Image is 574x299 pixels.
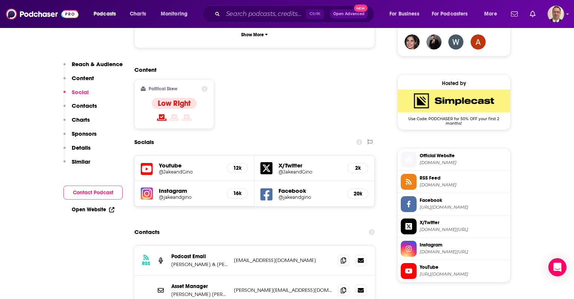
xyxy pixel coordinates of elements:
[508,8,521,20] a: Show notifications dropdown
[420,152,507,159] span: Official Website
[426,34,442,50] img: JohirMia
[141,28,369,42] button: Show More
[420,242,507,248] span: Instagram
[171,283,228,290] p: Asset Manager
[63,60,123,74] button: Reach & Audience
[134,135,154,149] h2: Socials
[527,8,539,20] a: Show notifications dropdown
[279,187,341,194] h5: Facebook
[279,169,341,175] a: @JakeandGino
[161,9,188,19] span: Monitoring
[420,204,507,210] span: https://www.facebook.com/jakeandgino
[354,5,368,12] span: New
[233,165,242,171] h5: 12k
[432,9,468,19] span: For Podcasters
[94,9,116,19] span: Podcasts
[548,6,564,22] img: User Profile
[209,5,382,23] div: Search podcasts, credits, & more...
[63,130,97,144] button: Sponsors
[241,32,264,37] p: Show More
[141,187,153,200] img: iconImage
[420,175,507,181] span: RSS Feed
[72,206,114,213] a: Open Website
[398,80,510,87] div: Hosted by
[548,6,564,22] button: Show profile menu
[72,60,123,68] p: Reach & Audience
[149,86,177,91] h2: Political Skew
[171,291,228,297] p: [PERSON_NAME] [PERSON_NAME]
[134,225,160,239] h2: Contacts
[401,218,507,234] a: X/Twitter[DOMAIN_NAME][URL]
[72,74,94,82] p: Content
[142,260,150,266] h3: RSS
[72,158,90,165] p: Similar
[223,8,306,20] input: Search podcasts, credits, & more...
[420,182,507,188] span: feeds.simplecast.com
[72,130,97,137] p: Sponsors
[548,6,564,22] span: Logged in as PercPodcast
[171,253,228,260] p: Podcast Email
[484,9,497,19] span: More
[306,9,324,19] span: Ctrl K
[159,187,221,194] h5: Instagram
[72,102,97,109] p: Contacts
[398,90,510,112] img: SimpleCast Deal: Use Code: PODCHASER for 50% OFF your first 2 months!
[134,66,369,73] h2: Content
[354,165,362,171] h5: 2k
[63,88,89,102] button: Social
[125,8,151,20] a: Charts
[155,8,197,20] button: open menu
[130,9,146,19] span: Charts
[171,261,228,268] p: [PERSON_NAME] & [PERSON_NAME]
[63,186,123,200] button: Contact Podcast
[72,88,89,96] p: Social
[6,7,78,21] img: Podchaser - Follow, Share and Rate Podcasts
[384,8,429,20] button: open menu
[479,8,506,20] button: open menu
[63,116,90,130] button: Charts
[401,241,507,257] a: Instagram[DOMAIN_NAME][URL]
[279,162,341,169] h5: X/Twitter
[234,287,332,293] p: [PERSON_NAME][EMAIL_ADDRESS][DOMAIN_NAME]
[88,8,126,20] button: open menu
[420,160,507,166] span: jakeandgino.com
[420,219,507,226] span: X/Twitter
[279,194,341,200] a: @jakeandgino
[448,34,463,50] img: weedloversusa
[401,152,507,167] a: Official Website[DOMAIN_NAME]
[427,8,479,20] button: open menu
[401,196,507,212] a: Facebook[URL][DOMAIN_NAME]
[159,162,221,169] h5: Youtube
[333,12,365,16] span: Open Advanced
[398,90,510,125] a: SimpleCast Deal: Use Code: PODCHASER for 50% OFF your first 2 months!
[330,9,368,19] button: Open AdvancedNew
[159,169,221,175] a: @JakeandGino
[471,34,486,50] img: cyberxmillionaire
[398,112,510,126] span: Use Code: PODCHASER for 50% OFF your first 2 months!
[405,34,420,50] img: vessik11
[420,249,507,255] span: instagram.com/jakeandgino
[354,191,362,197] h5: 20k
[420,271,507,277] span: https://www.youtube.com/@JakeandGino
[233,190,242,197] h5: 16k
[63,74,94,88] button: Content
[63,158,90,172] button: Similar
[401,263,507,279] a: YouTube[URL][DOMAIN_NAME]
[72,144,91,151] p: Details
[401,174,507,190] a: RSS Feed[DOMAIN_NAME]
[420,264,507,271] span: YouTube
[159,194,221,200] a: @jakeandgino
[389,9,419,19] span: For Business
[63,102,97,116] button: Contacts
[72,116,90,123] p: Charts
[158,99,191,108] h4: Low Right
